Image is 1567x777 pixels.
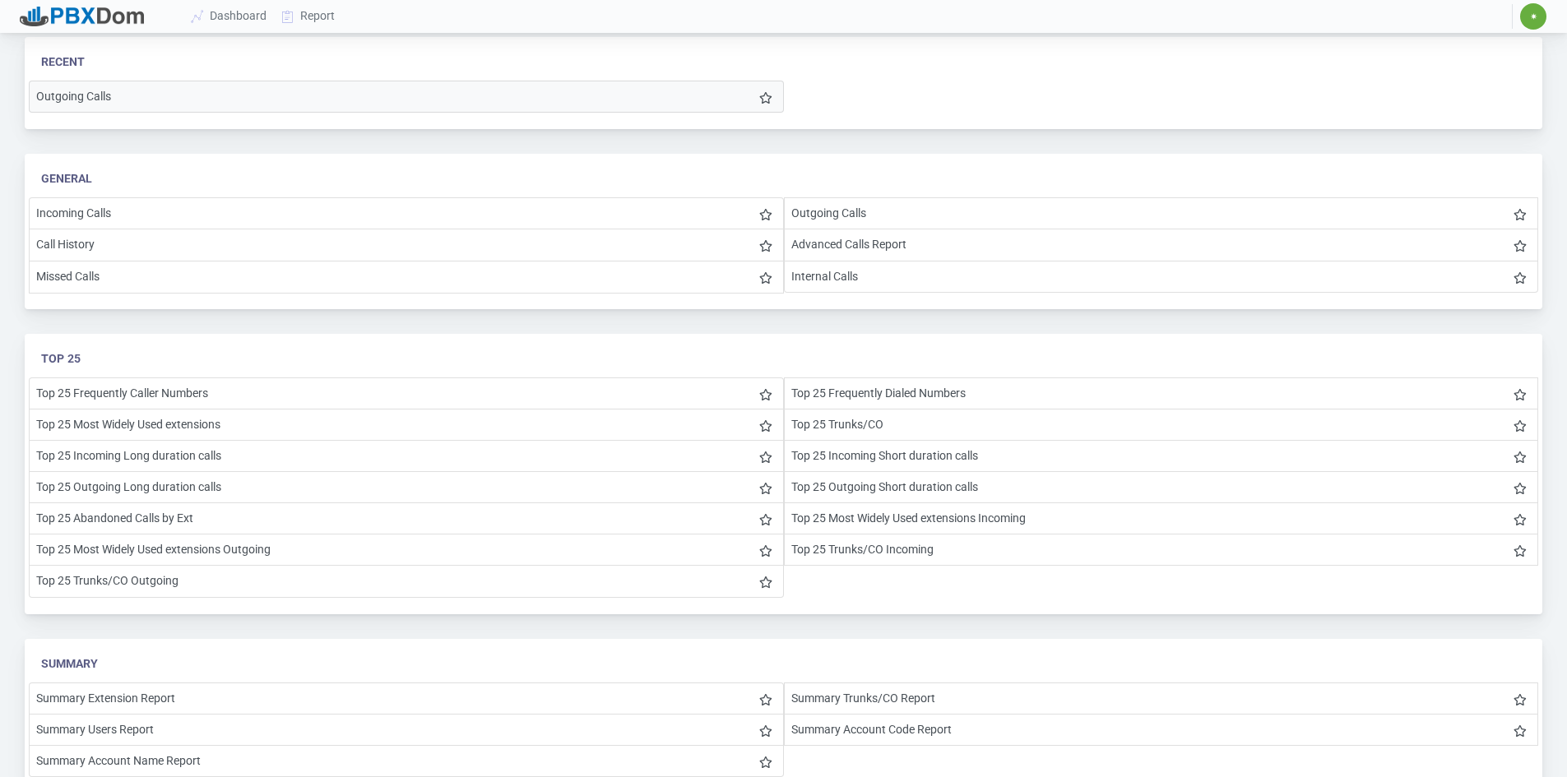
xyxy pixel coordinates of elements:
[29,81,784,113] li: Outgoing Calls
[275,1,343,31] a: Report
[784,714,1539,746] li: Summary Account Code Report
[1530,12,1537,21] span: ✷
[1519,2,1547,30] button: ✷
[29,377,784,409] li: Top 25 Frequently Caller Numbers
[29,745,784,777] li: Summary Account Name Report
[184,1,275,31] a: Dashboard
[29,229,784,261] li: Call History
[29,682,784,715] li: Summary Extension Report
[29,261,784,294] li: Missed Calls
[29,409,784,441] li: Top 25 Most Widely Used extensions
[784,261,1539,293] li: Internal Calls
[41,53,1526,71] div: Recent
[784,682,1539,715] li: Summary Trunks/CO Report
[784,534,1539,566] li: Top 25 Trunks/CO Incoming
[784,377,1539,409] li: Top 25 Frequently Dialed Numbers
[29,197,784,229] li: Incoming Calls
[41,170,1526,187] div: General
[41,350,1526,368] div: Top 25
[784,229,1539,261] li: Advanced Calls Report
[41,655,1526,673] div: Summary
[784,471,1539,503] li: Top 25 Outgoing Short duration calls
[29,502,784,534] li: Top 25 Abandoned Calls by Ext
[29,565,784,597] li: Top 25 Trunks/CO Outgoing
[29,534,784,566] li: Top 25 Most Widely Used extensions Outgoing
[784,440,1539,472] li: Top 25 Incoming Short duration calls
[784,409,1539,441] li: Top 25 Trunks/CO
[29,440,784,472] li: Top 25 Incoming Long duration calls
[784,197,1539,229] li: Outgoing Calls
[29,471,784,503] li: Top 25 Outgoing Long duration calls
[29,714,784,746] li: Summary Users Report
[784,502,1539,534] li: Top 25 Most Widely Used extensions Incoming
